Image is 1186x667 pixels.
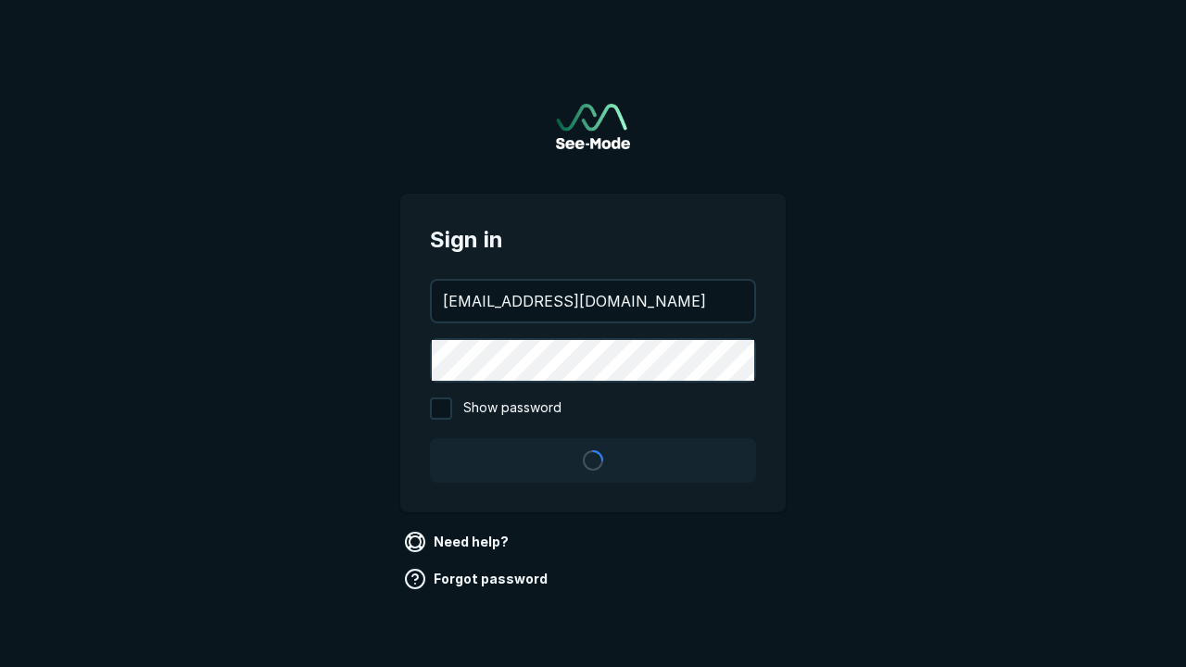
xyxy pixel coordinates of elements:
input: your@email.com [432,281,754,321]
span: Show password [463,397,561,420]
img: See-Mode Logo [556,104,630,149]
a: Forgot password [400,564,555,594]
a: Go to sign in [556,104,630,149]
span: Sign in [430,223,756,257]
a: Need help? [400,527,516,557]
